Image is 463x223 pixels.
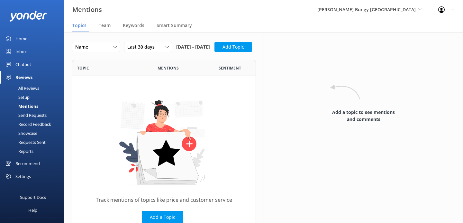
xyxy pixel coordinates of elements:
[20,191,46,204] div: Support Docs
[72,5,102,15] h3: Mentions
[176,42,210,52] span: [DATE] - [DATE]
[4,120,51,129] div: Record Feedback
[72,22,86,29] span: Topics
[4,138,64,147] a: Requests Sent
[123,22,144,29] span: Keywords
[4,84,64,93] a: All Reviews
[4,102,64,111] a: Mentions
[4,102,38,111] div: Mentions
[214,42,252,52] button: Add Topic
[4,93,64,102] a: Setup
[15,170,31,183] div: Settings
[77,65,89,71] span: Topic
[219,65,241,71] span: Sentiment
[4,129,64,138] a: Showcase
[158,65,179,71] span: Mentions
[4,129,37,138] div: Showcase
[4,147,64,156] a: Reports
[10,11,47,21] img: yonder-white-logo.png
[28,204,37,217] div: Help
[96,196,232,204] p: Track mentions of topics like price and customer service
[157,22,192,29] span: Smart Summary
[15,58,31,71] div: Chatbot
[15,32,27,45] div: Home
[127,43,159,51] span: Last 30 days
[99,22,111,29] span: Team
[317,6,416,13] span: [PERSON_NAME] Bungy [GEOGRAPHIC_DATA]
[15,157,40,170] div: Recommend
[4,84,39,93] div: All Reviews
[4,138,46,147] div: Requests Sent
[4,111,47,120] div: Send Requests
[75,43,92,51] span: Name
[15,71,32,84] div: Reviews
[4,93,30,102] div: Setup
[4,120,64,129] a: Record Feedback
[4,147,33,156] div: Reports
[4,111,64,120] a: Send Requests
[15,45,27,58] div: Inbox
